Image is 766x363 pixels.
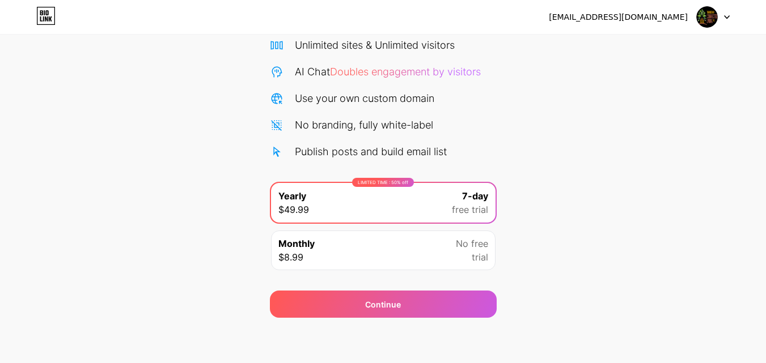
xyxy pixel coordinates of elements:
[278,250,303,264] span: $8.99
[295,144,447,159] div: Publish posts and build email list
[472,250,488,264] span: trial
[295,64,481,79] div: AI Chat
[295,117,433,133] div: No branding, fully white-label
[456,237,488,250] span: No free
[330,66,481,78] span: Doubles engagement by visitors
[696,6,718,28] img: thecenterofconnected
[549,11,688,23] div: [EMAIL_ADDRESS][DOMAIN_NAME]
[278,189,306,203] span: Yearly
[452,203,488,216] span: free trial
[352,178,414,187] div: LIMITED TIME : 50% off
[295,37,455,53] div: Unlimited sites & Unlimited visitors
[462,189,488,203] span: 7-day
[278,203,309,216] span: $49.99
[365,298,401,310] div: Continue
[278,237,315,250] span: Monthly
[295,91,434,106] div: Use your own custom domain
